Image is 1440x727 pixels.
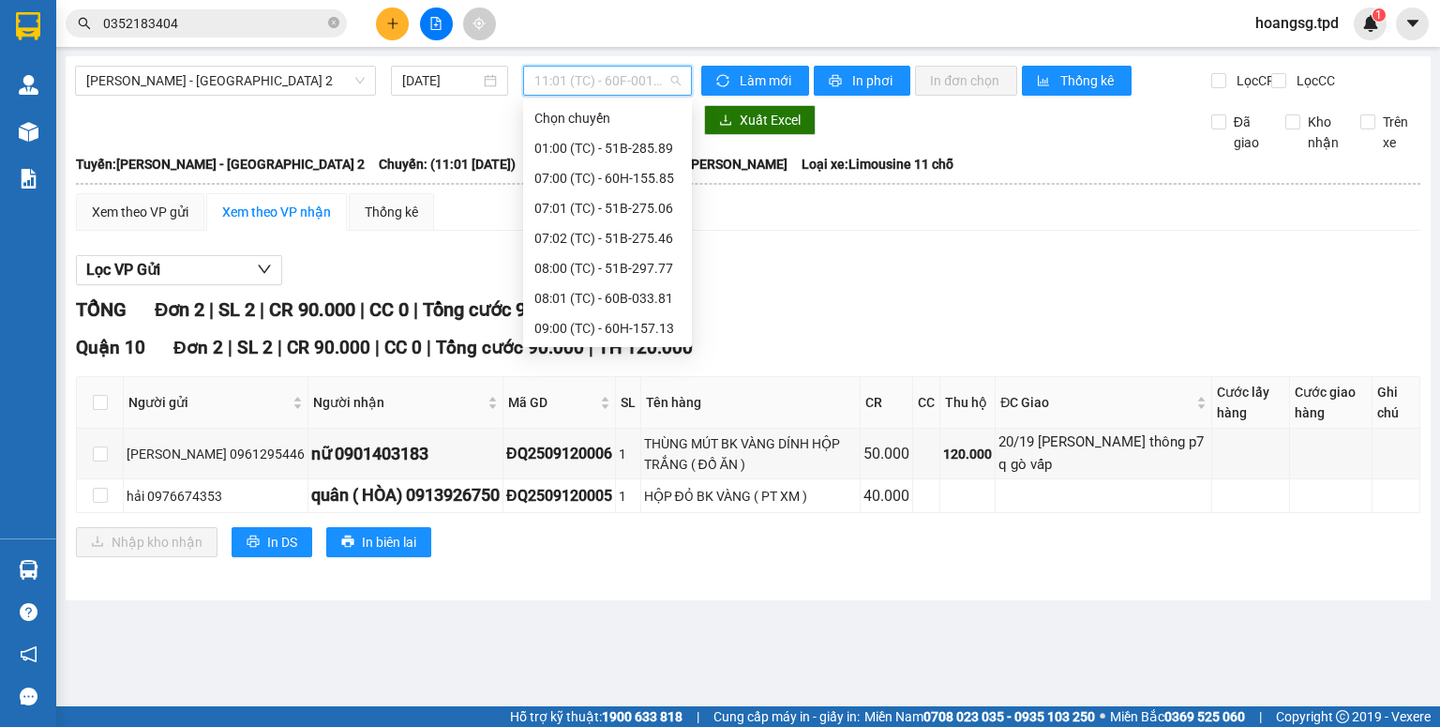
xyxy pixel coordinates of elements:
[701,66,809,96] button: syncLàm mới
[328,15,339,33] span: close-circle
[362,532,416,553] span: In biên lai
[311,482,500,508] div: quân ( HÒA) 0913926750
[1375,8,1382,22] span: 1
[16,12,40,40] img: logo-vxr
[713,706,860,727] span: Cung cấp máy in - giấy in:
[86,258,160,281] span: Lọc VP Gửi
[802,154,953,174] span: Loại xe: Limousine 11 chỗ
[913,377,940,429] th: CC
[719,114,732,129] span: download
[247,535,260,550] span: printer
[19,169,38,189] img: solution-icon
[534,258,681,279] div: 08:00 (TC) - 51B-297.77
[1000,392,1192,413] span: ĐC Giao
[436,337,584,358] span: Tổng cước 90.000
[128,392,289,413] span: Người gửi
[92,202,188,222] div: Xem theo VP gửi
[1229,70,1278,91] span: Lọc CR
[1362,15,1379,32] img: icon-new-feature
[76,337,145,358] span: Quận 10
[814,66,910,96] button: printerIn phơi
[429,17,442,30] span: file-add
[103,13,324,34] input: Tìm tên, số ĐT hoặc mã đơn
[534,108,681,129] div: Chọn chuyến
[998,432,1208,476] div: 20/19 [PERSON_NAME] thông p7 q gò vấp
[1022,66,1132,96] button: bar-chartThống kê
[644,433,858,475] div: THÙNG MÚT BK VÀNG DÍNH HỘP TRẮNG ( ĐỒ ĂN )
[384,337,422,358] span: CC 0
[76,255,282,285] button: Lọc VP Gửi
[19,122,38,142] img: warehouse-icon
[923,709,1095,724] strong: 0708 023 035 - 0935 103 250
[740,110,801,130] span: Xuất Excel
[1404,15,1421,32] span: caret-down
[1164,709,1245,724] strong: 0369 525 060
[598,337,693,358] span: TH 120.000
[20,645,37,663] span: notification
[369,298,409,321] span: CC 0
[1212,377,1290,429] th: Cước lấy hàng
[616,377,641,429] th: SL
[523,103,692,133] div: Chọn chuyến
[86,67,365,95] span: Phương Lâm - Sài Gòn 2
[76,527,217,557] button: downloadNhập kho nhận
[506,442,612,465] div: ĐQ2509120006
[127,444,305,464] div: [PERSON_NAME] 0961295446
[1240,11,1354,35] span: hoangsg.tpd
[413,298,418,321] span: |
[534,198,681,219] div: 07:01 (TC) - 51B-275.06
[1372,8,1386,22] sup: 1
[228,337,232,358] span: |
[863,484,909,507] div: 40.000
[697,706,699,727] span: |
[589,337,593,358] span: |
[506,484,612,507] div: ĐQ2509120005
[257,262,272,277] span: down
[861,377,913,429] th: CR
[402,70,479,91] input: 12/09/2025
[1289,70,1338,91] span: Lọc CC
[644,486,858,507] div: HỘP ĐỎ BK VÀNG ( PT XM )
[508,392,596,413] span: Mã GD
[1290,377,1373,429] th: Cước giao hàng
[510,706,682,727] span: Hỗ trợ kỹ thuật:
[20,603,37,621] span: question-circle
[852,70,895,91] span: In phơi
[943,444,992,464] div: 120.000
[1259,706,1262,727] span: |
[1375,112,1421,153] span: Trên xe
[127,486,305,507] div: hải 0976674353
[863,442,909,465] div: 50.000
[534,67,682,95] span: 11:01 (TC) - 60F-001.08
[379,154,516,174] span: Chuyến: (11:01 [DATE])
[503,429,616,479] td: ĐQ2509120006
[386,17,399,30] span: plus
[602,709,682,724] strong: 1900 633 818
[277,337,282,358] span: |
[260,298,264,321] span: |
[534,288,681,309] div: 08:01 (TC) - 60B-033.81
[534,138,681,159] div: 01:00 (TC) - 51B-285.89
[326,527,431,557] button: printerIn biên lai
[155,298,204,321] span: Đơn 2
[78,17,91,30] span: search
[534,228,681,249] div: 07:02 (TC) - 51B-275.46
[1300,112,1346,153] span: Kho nhận
[1110,706,1245,727] span: Miền Bắc
[19,75,38,95] img: warehouse-icon
[218,298,255,321] span: SL 2
[829,74,845,89] span: printer
[534,318,681,339] div: 09:00 (TC) - 60H-157.13
[287,337,370,358] span: CR 90.000
[1226,112,1272,153] span: Đã giao
[20,688,37,705] span: message
[1336,710,1349,723] span: copyright
[269,298,355,321] span: CR 90.000
[427,337,431,358] span: |
[641,377,862,429] th: Tên hàng
[534,168,681,189] div: 07:00 (TC) - 60H-155.85
[1396,8,1429,40] button: caret-down
[267,532,297,553] span: In DS
[313,392,484,413] span: Người nhận
[420,8,453,40] button: file-add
